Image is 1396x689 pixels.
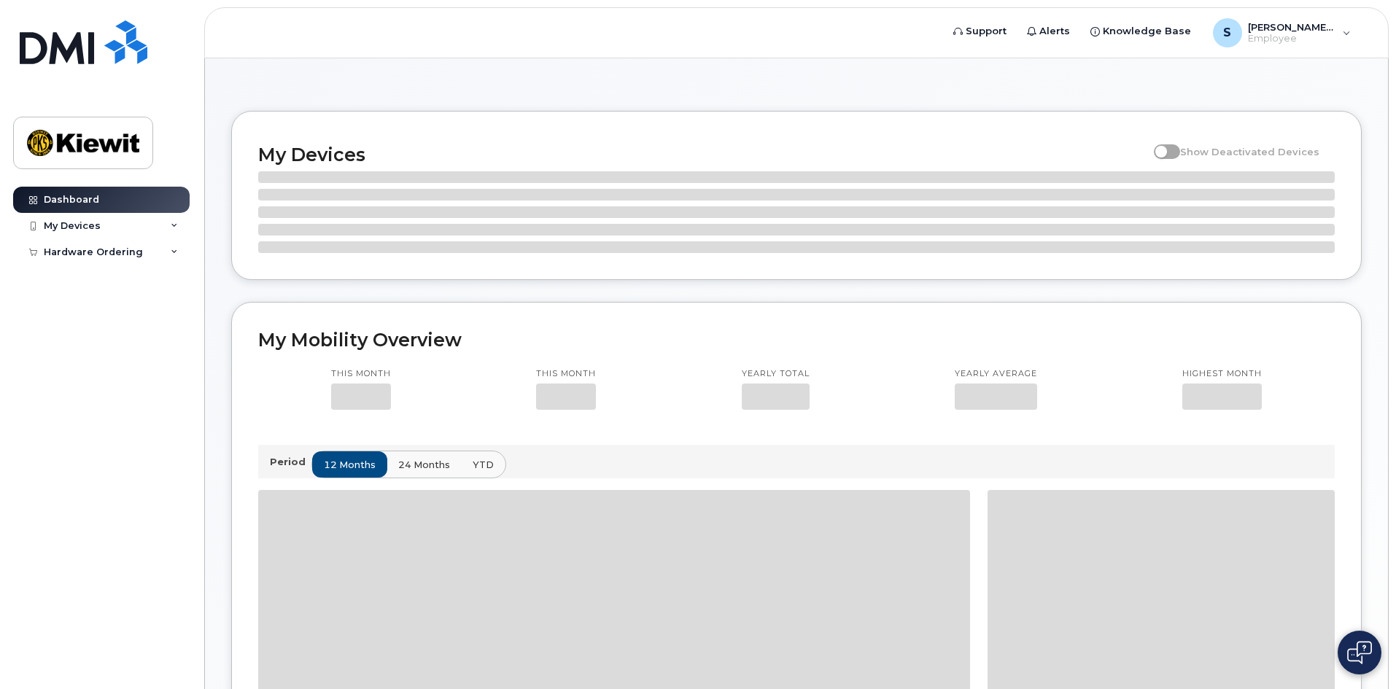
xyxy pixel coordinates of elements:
p: Yearly total [742,368,810,380]
p: Highest month [1182,368,1262,380]
h2: My Mobility Overview [258,329,1335,351]
p: This month [536,368,596,380]
span: 24 months [398,458,450,472]
p: This month [331,368,391,380]
span: Show Deactivated Devices [1180,146,1319,157]
p: Period [270,455,311,469]
h2: My Devices [258,144,1147,166]
p: Yearly average [955,368,1037,380]
span: YTD [473,458,494,472]
img: Open chat [1347,641,1372,664]
input: Show Deactivated Devices [1154,138,1166,149]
